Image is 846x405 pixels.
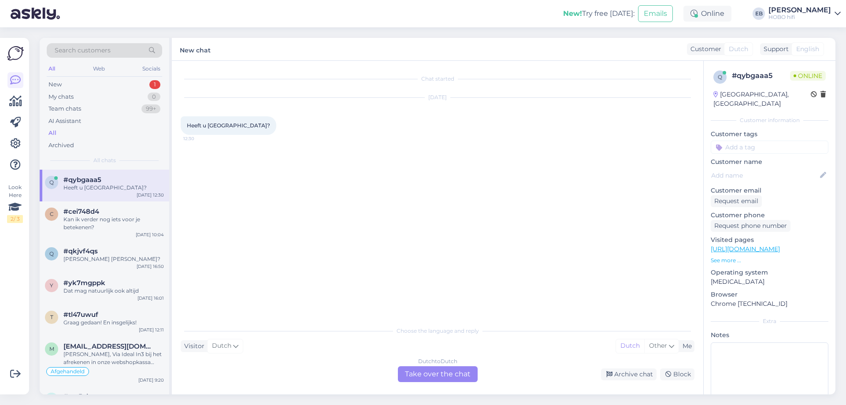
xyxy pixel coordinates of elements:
[48,80,62,89] div: New
[711,299,828,308] p: Chrome [TECHNICAL_ID]
[713,90,811,108] div: [GEOGRAPHIC_DATA], [GEOGRAPHIC_DATA]
[91,63,107,74] div: Web
[711,116,828,124] div: Customer information
[181,327,694,335] div: Choose the language and reply
[148,93,160,101] div: 0
[141,63,162,74] div: Socials
[711,195,762,207] div: Request email
[638,5,673,22] button: Emails
[711,130,828,139] p: Customer tags
[49,179,54,186] span: q
[649,342,667,349] span: Other
[563,8,634,19] div: Try free [DATE]:
[711,235,828,245] p: Visited pages
[180,43,211,55] label: New chat
[63,279,105,287] span: #yk7mgppk
[718,74,722,80] span: q
[7,45,24,62] img: Askly Logo
[93,156,116,164] span: All chats
[63,311,98,319] span: #tl47uwuf
[63,350,164,366] div: [PERSON_NAME], Via Ideal In3 bij het afrekenen in onze webshopkassa [PERSON_NAME] gebruikmaken va...
[48,129,56,137] div: All
[50,282,53,289] span: y
[55,46,111,55] span: Search customers
[47,63,57,74] div: All
[7,183,23,223] div: Look Here
[768,7,841,21] a: [PERSON_NAME]HOBO hifi
[711,157,828,167] p: Customer name
[63,208,99,216] span: #cei748d4
[418,357,457,365] div: Dutch to Dutch
[398,366,478,382] div: Take over the chat
[137,295,164,301] div: [DATE] 16:01
[51,369,85,374] span: Afgehandeld
[137,192,164,198] div: [DATE] 12:30
[48,117,81,126] div: AI Assistant
[141,104,160,113] div: 99+
[563,9,582,18] b: New!
[732,71,790,81] div: # qybgaaa5
[753,7,765,20] div: EB
[212,341,231,351] span: Dutch
[711,317,828,325] div: Extra
[48,141,74,150] div: Archived
[181,75,694,83] div: Chat started
[660,368,694,380] div: Block
[616,339,644,353] div: Dutch
[63,176,101,184] span: #qybgaaa5
[139,327,164,333] div: [DATE] 12:11
[711,220,790,232] div: Request phone number
[711,331,828,340] p: Notes
[711,141,828,154] input: Add a tag
[683,6,731,22] div: Online
[49,250,54,257] span: q
[711,245,780,253] a: [URL][DOMAIN_NAME]
[711,171,818,180] input: Add name
[679,342,692,351] div: Me
[149,80,160,89] div: 1
[711,211,828,220] p: Customer phone
[181,93,694,101] div: [DATE]
[796,45,819,54] span: English
[48,104,81,113] div: Team chats
[137,263,164,270] div: [DATE] 16:50
[136,231,164,238] div: [DATE] 10:04
[63,255,164,263] div: [PERSON_NAME] [PERSON_NAME]?
[711,290,828,299] p: Browser
[63,216,164,231] div: Kan ik verder nog iets voor je betekenen?
[63,184,164,192] div: Heeft u [GEOGRAPHIC_DATA]?
[138,377,164,383] div: [DATE] 9:20
[48,93,74,101] div: My chats
[729,45,748,54] span: Dutch
[49,346,54,352] span: m
[181,342,204,351] div: Visitor
[50,211,54,217] span: c
[768,7,831,14] div: [PERSON_NAME]
[50,314,53,320] span: t
[187,122,270,129] span: Heeft u [GEOGRAPHIC_DATA]?
[711,256,828,264] p: See more ...
[711,186,828,195] p: Customer email
[63,247,98,255] span: #qkjvf4qs
[790,71,826,81] span: Online
[7,215,23,223] div: 2 / 3
[63,342,155,350] span: m_de_jong7@hotmail.com
[183,135,216,142] span: 12:30
[63,319,164,327] div: Graag gedaan! En insgelijks!
[711,277,828,286] p: [MEDICAL_DATA]
[63,393,97,401] span: #vzt5elnn
[760,45,789,54] div: Support
[687,45,721,54] div: Customer
[711,268,828,277] p: Operating system
[63,287,164,295] div: Dat mag natuurlijk ook altijd
[601,368,657,380] div: Archive chat
[768,14,831,21] div: HOBO hifi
